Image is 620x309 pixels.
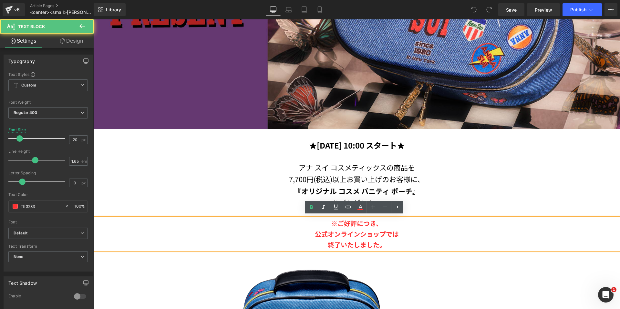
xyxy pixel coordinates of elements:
[13,5,21,14] div: v6
[8,128,26,132] div: Font Size
[611,287,616,292] span: 1
[238,199,289,209] strong: ※ご好評につき、
[106,7,121,13] span: Library
[281,3,296,16] a: Laptop
[8,277,37,286] div: Text Shadow
[222,210,305,219] strong: 公式オンラインショップでは
[527,3,560,16] a: Preview
[48,34,95,48] a: Design
[30,10,92,15] span: <center><small>[PERSON_NAME] COSMETICS <br>NOVELTY FAIR</small></center>
[265,3,281,16] a: Desktop
[30,3,104,8] a: Article Pages
[234,221,293,230] strong: 終了いたしました。
[8,294,67,300] div: Enable
[216,120,311,131] b: ★[DATE] 10:00 スタート★
[94,3,126,16] a: New Library
[598,287,614,303] iframe: Intercom live chat
[72,201,88,212] div: %
[8,220,88,224] div: Font
[21,83,36,88] b: Custom
[20,203,62,210] input: Color
[506,6,517,13] span: Save
[81,159,87,163] span: em
[14,110,37,115] b: Regular 400
[570,7,586,12] span: Publish
[8,72,88,77] div: Text Styles
[8,244,88,249] div: Text Transform
[201,166,326,177] strong: 『オリジナル コスメ バニティ ポーチ』
[8,55,35,64] div: Typography
[296,3,312,16] a: Tablet
[535,6,552,13] span: Preview
[312,3,327,16] a: Mobile
[14,231,27,236] i: Default
[8,171,88,175] div: Letter Spacing
[3,3,25,16] a: v6
[14,254,24,259] b: None
[18,24,45,29] span: Text Block
[563,3,602,16] button: Publish
[8,192,88,197] div: Text Color
[467,3,480,16] button: Undo
[8,100,88,105] div: Font Weight
[81,181,87,185] span: px
[81,138,87,142] span: px
[604,3,617,16] button: More
[8,149,88,154] div: Line Height
[483,3,496,16] button: Redo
